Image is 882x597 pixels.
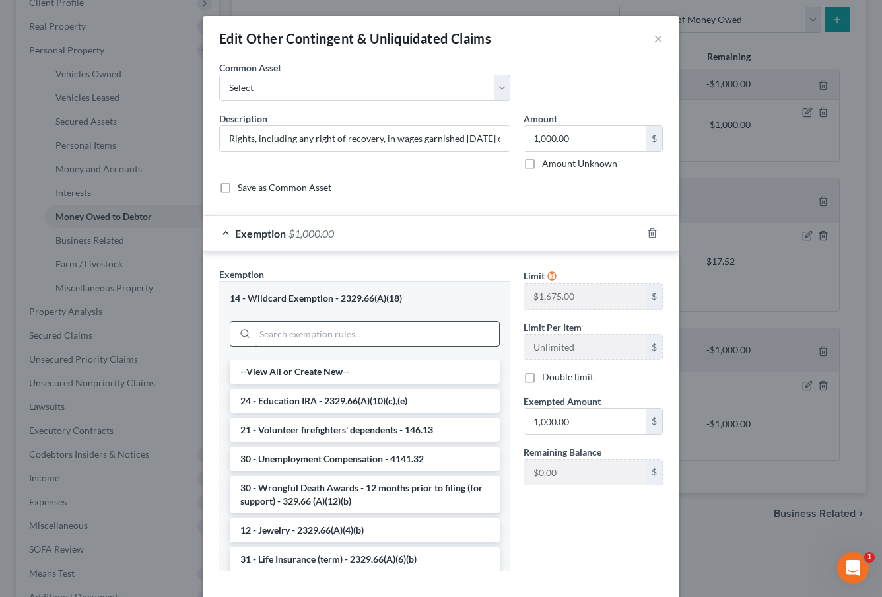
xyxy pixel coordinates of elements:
[219,113,267,124] span: Description
[230,389,500,413] li: 24 - Education IRA - 2329.66(A)(10)(c),(e)
[524,460,646,485] input: --
[524,409,646,434] input: 0.00
[542,370,594,384] label: Double limit
[646,409,662,434] div: $
[524,335,646,360] input: --
[230,476,500,513] li: 30 - Wrongful Death Awards - 12 months prior to filing (for support) - 329.66 (A)(12)(b)
[235,227,286,240] span: Exemption
[654,30,663,46] button: ×
[524,320,582,334] label: Limit Per Item
[837,552,869,584] iframe: Intercom live chat
[864,552,875,563] span: 1
[238,181,331,194] label: Save as Common Asset
[524,112,557,125] label: Amount
[219,29,491,48] div: Edit Other Contingent & Unliquidated Claims
[220,126,510,151] input: Describe...
[230,518,500,542] li: 12 - Jewelry - 2329.66(A)(4)(b)
[646,284,662,309] div: $
[219,61,281,75] label: Common Asset
[230,293,500,305] div: 14 - Wildcard Exemption - 2329.66(A)(18)
[524,284,646,309] input: --
[542,157,617,170] label: Amount Unknown
[219,269,264,280] span: Exemption
[646,126,662,151] div: $
[524,126,646,151] input: 0.00
[288,227,334,240] span: $1,000.00
[524,396,601,407] span: Exempted Amount
[524,445,601,459] label: Remaining Balance
[524,270,545,281] span: Limit
[255,322,499,347] input: Search exemption rules...
[230,447,500,471] li: 30 - Unemployment Compensation - 4141.32
[646,335,662,360] div: $
[230,360,500,384] li: --View All or Create New--
[230,418,500,442] li: 21 - Volunteer firefighters' dependents - 146.13
[646,460,662,485] div: $
[230,547,500,571] li: 31 - Life Insurance (term) - 2329.66(A)(6)(b)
